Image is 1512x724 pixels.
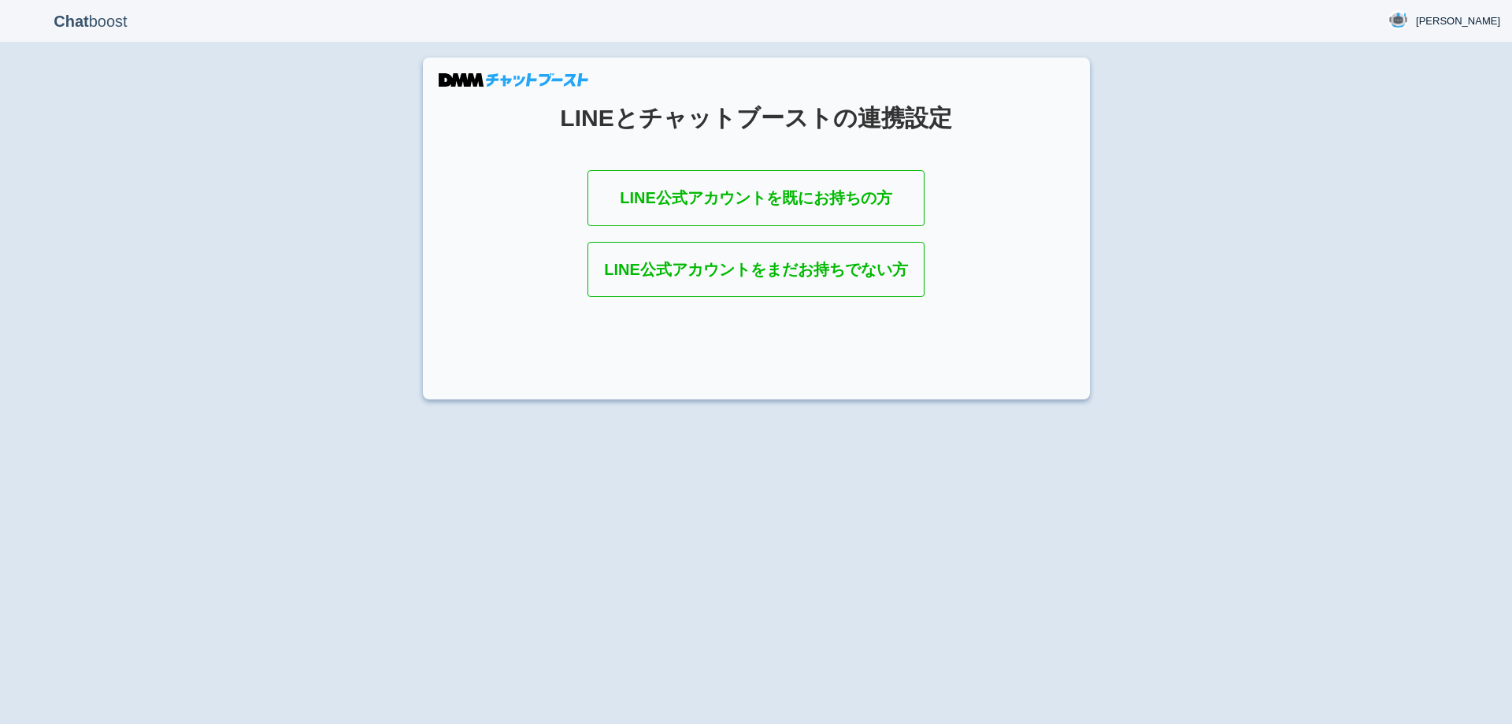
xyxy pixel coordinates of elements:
b: Chat [54,13,88,30]
a: LINE公式アカウントを既にお持ちの方 [587,170,925,226]
img: User Image [1388,10,1408,30]
img: DMMチャットブースト [439,73,588,87]
p: boost [12,2,169,41]
h1: LINEとチャットブーストの連携設定 [462,105,1051,131]
span: [PERSON_NAME] [1416,13,1500,29]
a: LINE公式アカウントをまだお持ちでない方 [587,242,925,298]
